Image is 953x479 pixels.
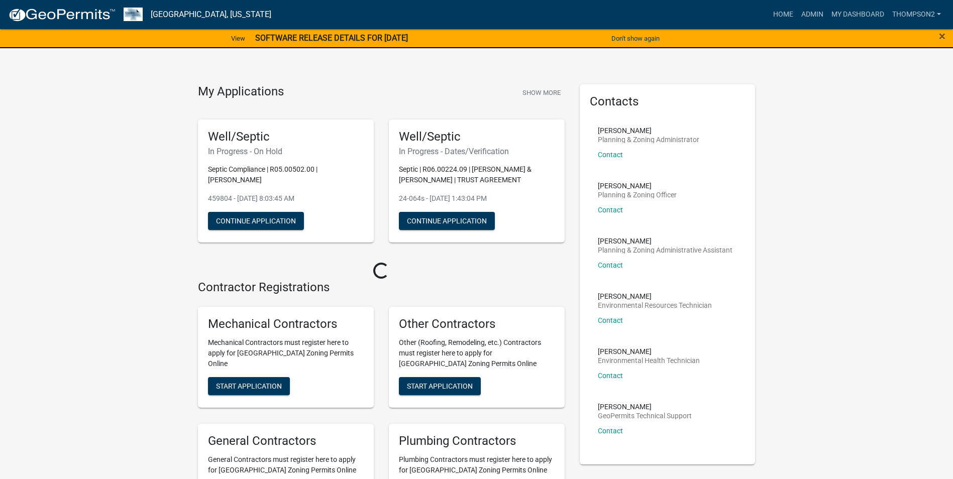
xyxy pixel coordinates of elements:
[598,348,700,355] p: [PERSON_NAME]
[208,212,304,230] button: Continue Application
[399,337,555,369] p: Other (Roofing, Remodeling, etc.) Contractors must register here to apply for [GEOGRAPHIC_DATA] Z...
[598,412,692,419] p: GeoPermits Technical Support
[151,6,271,23] a: [GEOGRAPHIC_DATA], [US_STATE]
[598,127,699,134] p: [PERSON_NAME]
[399,434,555,448] h5: Plumbing Contractors
[598,182,677,189] p: [PERSON_NAME]
[939,30,945,42] button: Close
[208,434,364,448] h5: General Contractors
[399,377,481,395] button: Start Application
[598,191,677,198] p: Planning & Zoning Officer
[208,193,364,204] p: 459804 - [DATE] 8:03:45 AM
[124,8,143,21] img: Wabasha County, Minnesota
[598,302,712,309] p: Environmental Resources Technician
[939,29,945,43] span: ×
[208,147,364,156] h6: In Progress - On Hold
[208,454,364,475] p: General Contractors must register here to apply for [GEOGRAPHIC_DATA] Zoning Permits Online
[797,5,827,24] a: Admin
[399,317,555,331] h5: Other Contractors
[208,317,364,331] h5: Mechanical Contractors
[598,136,699,143] p: Planning & Zoning Administrator
[198,280,565,295] h4: Contractor Registrations
[598,261,623,269] a: Contact
[216,382,282,390] span: Start Application
[227,30,249,47] a: View
[598,427,623,435] a: Contact
[598,403,692,410] p: [PERSON_NAME]
[598,206,623,214] a: Contact
[407,382,473,390] span: Start Application
[598,151,623,159] a: Contact
[208,130,364,144] h5: Well/Septic
[598,247,732,254] p: Planning & Zoning Administrative Assistant
[888,5,945,24] a: Thompson2
[198,84,284,99] h4: My Applications
[518,84,565,101] button: Show More
[598,372,623,380] a: Contact
[208,164,364,185] p: Septic Compliance | R05.00502.00 | [PERSON_NAME]
[208,337,364,369] p: Mechanical Contractors must register here to apply for [GEOGRAPHIC_DATA] Zoning Permits Online
[399,193,555,204] p: 24-064s - [DATE] 1:43:04 PM
[399,454,555,475] p: Plumbing Contractors must register here to apply for [GEOGRAPHIC_DATA] Zoning Permits Online
[598,357,700,364] p: Environmental Health Technician
[598,293,712,300] p: [PERSON_NAME]
[399,212,495,230] button: Continue Application
[598,316,623,324] a: Contact
[607,30,664,47] button: Don't show again
[598,237,732,245] p: [PERSON_NAME]
[399,164,555,185] p: Septic | R06.00224.09 | [PERSON_NAME] & [PERSON_NAME] | TRUST AGREEMENT
[399,147,555,156] h6: In Progress - Dates/Verification
[769,5,797,24] a: Home
[590,94,746,109] h5: Contacts
[208,377,290,395] button: Start Application
[399,130,555,144] h5: Well/Septic
[255,33,408,43] strong: SOFTWARE RELEASE DETAILS FOR [DATE]
[827,5,888,24] a: My Dashboard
